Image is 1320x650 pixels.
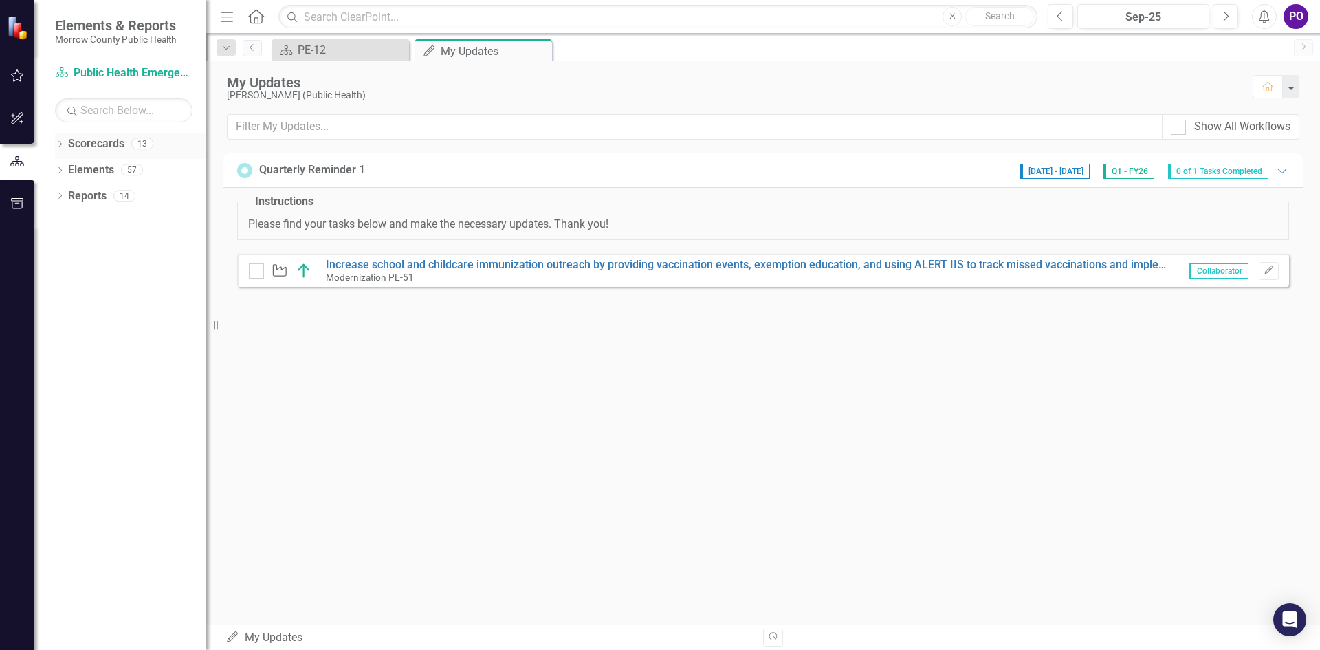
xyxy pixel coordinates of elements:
legend: Instructions [248,194,320,210]
div: My Updates [225,630,753,646]
div: My Updates [227,75,1239,90]
div: Show All Workflows [1194,119,1290,135]
div: Quarterly Reminder 1 [259,162,365,178]
a: Elements [68,162,114,178]
small: Morrow County Public Health [55,34,176,45]
span: Elements & Reports [55,17,176,34]
div: Open Intercom Messenger [1273,603,1306,636]
button: PO [1284,4,1308,29]
div: PE-12 [298,41,406,58]
div: 13 [131,138,153,150]
input: Filter My Updates... [227,114,1163,140]
input: Search ClearPoint... [278,5,1037,29]
span: Q1 - FY26 [1103,164,1154,179]
span: Collaborator [1189,263,1248,279]
a: Scorecards [68,136,124,152]
p: Please find your tasks below and make the necessary updates. Thank you! [248,217,1278,232]
div: My Updates [441,43,549,60]
img: ClearPoint Strategy [7,16,31,40]
button: Sep-25 [1077,4,1209,29]
div: [PERSON_NAME] (Public Health) [227,90,1239,100]
a: Reports [68,188,107,204]
span: Search [985,10,1015,21]
button: Search [965,7,1034,26]
div: Sep-25 [1082,9,1204,25]
span: 0 of 1 Tasks Completed [1168,164,1268,179]
input: Search Below... [55,98,192,122]
a: PE-12 [275,41,406,58]
img: On Target [296,263,312,279]
a: Public Health Emergency Preparedness PE-12 [55,65,192,81]
div: 14 [113,190,135,202]
div: 57 [121,164,143,176]
small: Modernization PE-51 [326,272,414,283]
span: [DATE] - [DATE] [1020,164,1090,179]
